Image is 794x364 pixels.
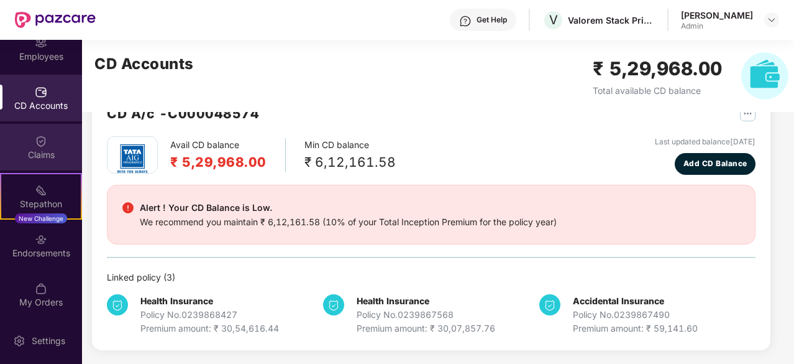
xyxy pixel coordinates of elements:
div: Policy No. 0239868427 [140,308,279,322]
div: Premium amount: ₹ 30,07,857.76 [357,322,495,335]
div: Valorem Stack Private Limited [568,14,655,26]
div: Avail CD balance [170,138,286,172]
b: Health Insurance [140,296,213,306]
div: Linked policy ( 3 ) [107,271,755,284]
span: Total available CD balance [593,85,701,96]
b: Accidental Insurance [573,296,664,306]
img: svg+xml;base64,PHN2ZyBpZD0iRGFuZ2VyX2FsZXJ0IiBkYXRhLW5hbWU9IkRhbmdlciBhbGVydCIgeG1sbnM9Imh0dHA6Ly... [122,202,134,213]
img: svg+xml;base64,PHN2ZyBpZD0iSGVscC0zMngzMiIgeG1sbnM9Imh0dHA6Ly93d3cudzMub3JnLzIwMDAvc3ZnIiB3aWR0aD... [459,15,472,27]
img: svg+xml;base64,PHN2ZyB4bWxucz0iaHR0cDovL3d3dy53My5vcmcvMjAwMC9zdmciIHdpZHRoPSIzNCIgaGVpZ2h0PSIzNC... [539,294,560,315]
img: svg+xml;base64,PHN2ZyBpZD0iTXlfT3JkZXJzIiBkYXRhLW5hbWU9Ik15IE9yZGVycyIgeG1sbnM9Imh0dHA6Ly93d3cudz... [35,282,47,295]
div: Premium amount: ₹ 59,141.60 [573,322,698,335]
img: svg+xml;base64,PHN2ZyB4bWxucz0iaHR0cDovL3d3dy53My5vcmcvMjAwMC9zdmciIHdpZHRoPSIyMSIgaGVpZ2h0PSIyMC... [35,184,47,197]
img: svg+xml;base64,PHN2ZyBpZD0iQ0RfQWNjb3VudHMiIGRhdGEtbmFtZT0iQ0QgQWNjb3VudHMiIHhtbG5zPSJodHRwOi8vd3... [35,86,47,98]
span: Add CD Balance [683,158,747,170]
h2: CD A/c - C000048574 [107,103,259,124]
div: Stepathon [1,198,81,210]
div: Get Help [477,15,507,25]
img: svg+xml;base64,PHN2ZyB4bWxucz0iaHR0cDovL3d3dy53My5vcmcvMjAwMC9zdmciIHdpZHRoPSIzNCIgaGVpZ2h0PSIzNC... [323,294,344,315]
b: Health Insurance [357,296,429,306]
img: svg+xml;base64,PHN2ZyBpZD0iQ2xhaW0iIHhtbG5zPSJodHRwOi8vd3d3LnczLm9yZy8yMDAwL3N2ZyIgd2lkdGg9IjIwIi... [35,135,47,147]
div: Last updated balance [DATE] [655,136,755,148]
img: svg+xml;base64,PHN2ZyBpZD0iU2V0dGluZy0yMHgyMCIgeG1sbnM9Imh0dHA6Ly93d3cudzMub3JnLzIwMDAvc3ZnIiB3aW... [13,335,25,347]
div: Policy No. 0239867568 [357,308,495,322]
img: svg+xml;base64,PHN2ZyBpZD0iRW1wbG95ZWVzIiB4bWxucz0iaHR0cDovL3d3dy53My5vcmcvMjAwMC9zdmciIHdpZHRoPS... [35,37,47,49]
img: tatag.png [111,137,154,180]
div: Policy No. 0239867490 [573,308,698,322]
h2: ₹ 5,29,968.00 [170,152,267,172]
img: svg+xml;base64,PHN2ZyBpZD0iRHJvcGRvd24tMzJ4MzIiIHhtbG5zPSJodHRwOi8vd3d3LnczLm9yZy8yMDAwL3N2ZyIgd2... [767,15,777,25]
img: svg+xml;base64,PHN2ZyB4bWxucz0iaHR0cDovL3d3dy53My5vcmcvMjAwMC9zdmciIHdpZHRoPSIyNSIgaGVpZ2h0PSIyNS... [740,106,755,121]
div: We recommend you maintain ₹ 6,12,161.58 (10% of your Total Inception Premium for the policy year) [140,215,557,229]
h2: ₹ 5,29,968.00 [593,54,723,83]
h2: CD Accounts [94,52,194,76]
img: New Pazcare Logo [15,12,96,28]
div: Admin [681,21,753,31]
div: Alert ! Your CD Balance is Low. [140,200,557,215]
img: svg+xml;base64,PHN2ZyB4bWxucz0iaHR0cDovL3d3dy53My5vcmcvMjAwMC9zdmciIHdpZHRoPSIzNCIgaGVpZ2h0PSIzNC... [107,294,128,315]
div: Settings [28,335,69,347]
div: ₹ 6,12,161.58 [304,152,396,172]
img: svg+xml;base64,PHN2ZyB4bWxucz0iaHR0cDovL3d3dy53My5vcmcvMjAwMC9zdmciIHhtbG5zOnhsaW5rPSJodHRwOi8vd3... [741,52,788,100]
div: New Challenge [15,213,67,223]
div: [PERSON_NAME] [681,9,753,21]
div: Min CD balance [304,138,396,172]
span: V [549,12,558,27]
button: Add CD Balance [675,153,755,175]
div: Premium amount: ₹ 30,54,616.44 [140,322,279,335]
img: svg+xml;base64,PHN2ZyBpZD0iRW5kb3JzZW1lbnRzIiB4bWxucz0iaHR0cDovL3d3dy53My5vcmcvMjAwMC9zdmciIHdpZH... [35,233,47,246]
